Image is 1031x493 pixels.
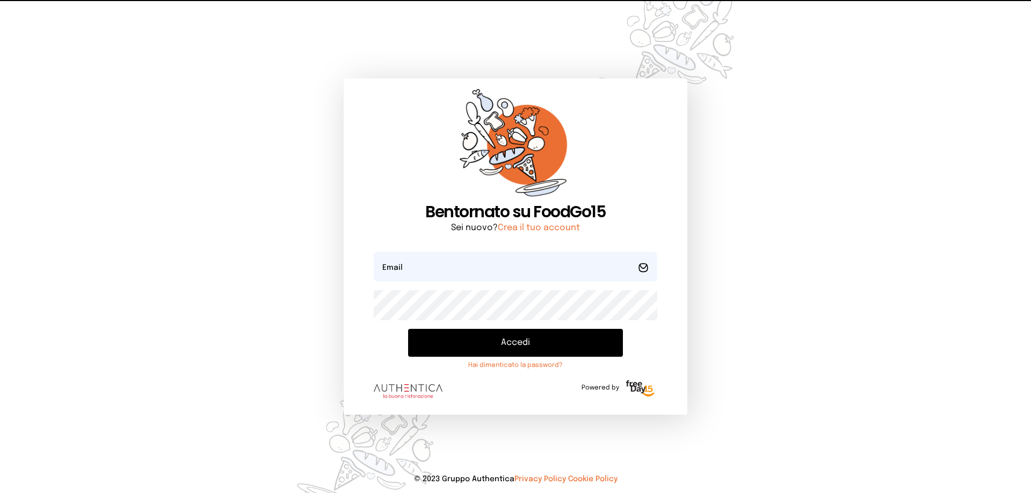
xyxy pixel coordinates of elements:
img: sticker-orange.65babaf.png [460,89,571,202]
h1: Bentornato su FoodGo15 [374,202,657,222]
a: Crea il tuo account [498,223,580,232]
a: Cookie Policy [568,475,618,483]
img: logo.8f33a47.png [374,384,442,398]
span: Powered by [582,384,619,392]
button: Accedi [408,329,623,357]
p: Sei nuovo? [374,222,657,234]
a: Hai dimenticato la password? [408,361,623,370]
a: Privacy Policy [514,475,566,483]
p: © 2023 Gruppo Authentica [17,474,1014,484]
img: logo-freeday.3e08031.png [623,378,657,400]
